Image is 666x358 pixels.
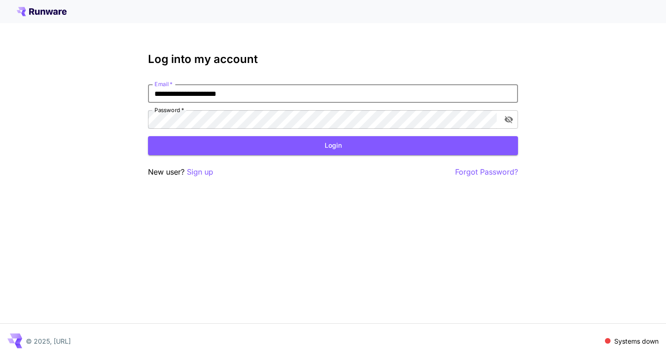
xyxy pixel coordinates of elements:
[154,80,173,88] label: Email
[455,166,518,178] button: Forgot Password?
[614,336,659,346] p: Systems down
[148,136,518,155] button: Login
[500,111,517,128] button: toggle password visibility
[154,106,184,114] label: Password
[148,53,518,66] h3: Log into my account
[187,166,213,178] button: Sign up
[26,336,71,346] p: © 2025, [URL]
[148,166,213,178] p: New user?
